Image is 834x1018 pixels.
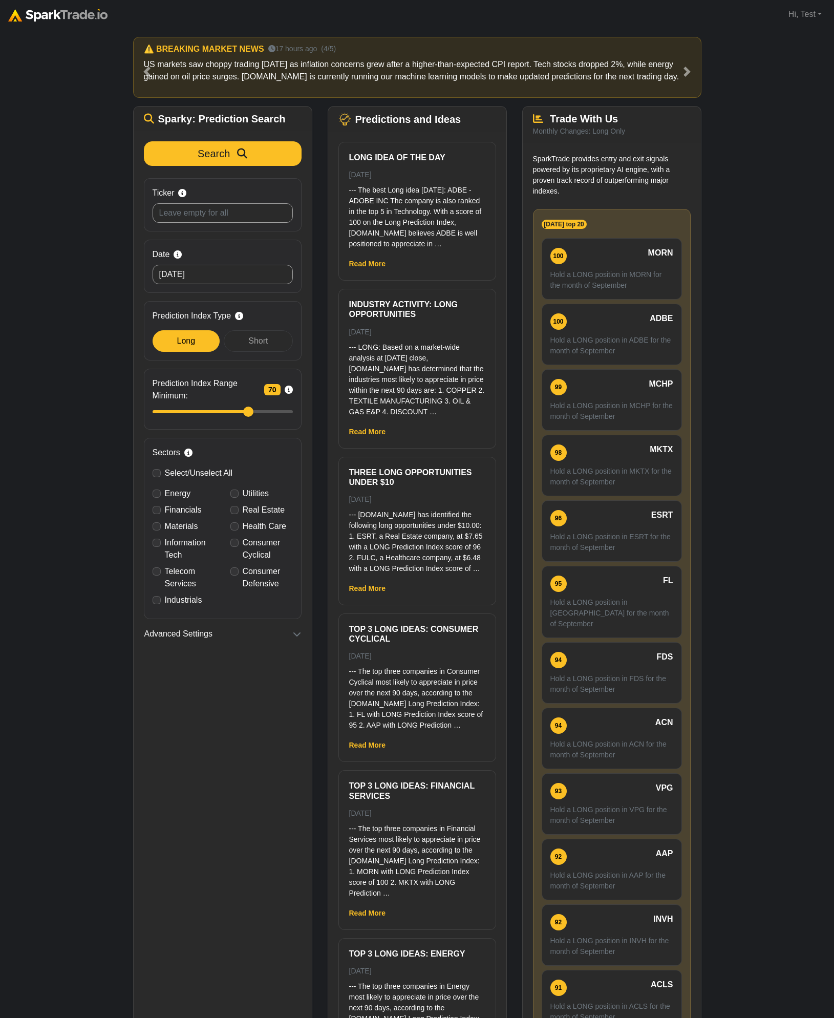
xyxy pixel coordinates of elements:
p: --- The top three companies in Financial Services most likely to appreciate in price over the nex... [349,823,485,899]
a: Hi, Test [784,4,826,25]
div: 94 [550,717,567,734]
small: [DATE] [349,967,372,975]
span: MCHP [649,378,673,390]
a: 95 FL Hold a LONG position in [GEOGRAPHIC_DATA] for the month of September [542,566,682,638]
div: Long [153,330,220,352]
a: 92 AAP Hold a LONG position in AAP for the month of September [542,839,682,900]
small: [DATE] [349,328,372,336]
span: Predictions and Ideas [355,113,461,125]
a: 98 MKTX Hold a LONG position in MKTX for the month of September [542,435,682,496]
h6: Three Long Opportunities Under $10 [349,468,485,487]
div: 92 [550,849,567,865]
span: Trade With Us [550,113,618,124]
label: Telecom Services [165,565,215,590]
h6: Top 3 Long ideas: Consumer Cyclical [349,624,485,644]
span: Long [177,336,196,345]
small: [DATE] [349,171,372,179]
label: Financials [165,504,202,516]
span: Prediction Index Type [153,310,231,322]
label: Industrials [165,594,202,606]
div: 100 [550,248,567,264]
span: Short [248,336,268,345]
p: Hold a LONG position in ESRT for the month of September [550,532,673,553]
span: 70 [264,384,281,395]
div: 91 [550,980,567,996]
a: Long Idea of the Day [DATE] --- The best Long idea [DATE]: ADBE - ADOBE INC The company is also r... [349,153,485,249]
div: 92 [550,914,567,930]
p: --- The top three companies in Consumer Cyclical most likely to appreciate in price over the next... [349,666,485,731]
span: Advanced Settings [144,628,212,640]
label: Consumer Defensive [243,565,293,590]
label: Real Estate [243,504,285,516]
a: Three Long Opportunities Under $10 [DATE] --- [DOMAIN_NAME] has identified the following long opp... [349,468,485,574]
span: Date [153,248,170,261]
span: AAP [656,847,673,860]
a: Top 3 Long ideas: Financial Services [DATE] --- The top three companies in Financial Services mos... [349,781,485,898]
span: MKTX [650,443,673,456]
p: --- [DOMAIN_NAME] has identified the following long opportunities under $10.00: 1. ESRT, a Real E... [349,510,485,574]
span: Sectors [153,447,180,459]
a: Read More [349,909,386,917]
label: Utilities [243,487,269,500]
div: 96 [550,510,567,526]
span: VPG [656,782,673,794]
span: Sparky: Prediction Search [158,113,286,125]
small: Monthly Changes: Long Only [533,127,626,135]
a: 99 MCHP Hold a LONG position in MCHP for the month of September [542,369,682,431]
p: --- The best Long idea [DATE]: ADBE - ADOBE INC The company is also ranked in the top 5 in Techno... [349,185,485,249]
span: ACLS [651,979,673,991]
small: (4/5) [321,44,336,54]
img: sparktrade.png [8,9,108,22]
p: Hold a LONG position in ADBE for the month of September [550,335,673,356]
p: Hold a LONG position in AAP for the month of September [550,870,673,892]
h6: Long Idea of the Day [349,153,485,162]
span: FL [663,575,673,587]
small: [DATE] [349,809,372,817]
label: Health Care [243,520,286,533]
span: FDS [657,651,673,663]
a: Industry Activity: Long Opportunities [DATE] --- LONG: Based on a market-wide analysis at [DATE] ... [349,300,485,417]
div: Short [224,330,292,352]
span: [DATE] top 20 [542,220,587,229]
p: Hold a LONG position in MORN for the month of September [550,269,673,291]
a: Read More [349,741,386,749]
a: 94 FDS Hold a LONG position in FDS for the month of September [542,642,682,704]
label: Consumer Cyclical [243,537,293,561]
span: Ticker [153,187,175,199]
h6: Top 3 Long ideas: Financial Services [349,781,485,800]
a: 93 VPG Hold a LONG position in VPG for the month of September [542,773,682,835]
h6: Top 3 Long ideas: Energy [349,949,485,959]
label: Information Tech [165,537,215,561]
span: Select/Unselect All [165,469,233,477]
a: Read More [349,584,386,592]
span: MORN [648,247,673,259]
div: 98 [550,444,567,461]
small: [DATE] [349,652,372,660]
div: 99 [550,379,567,395]
span: ACN [655,716,673,729]
a: 100 ADBE Hold a LONG position in ADBE for the month of September [542,304,682,365]
div: 95 [550,576,567,592]
div: 93 [550,783,567,799]
p: Hold a LONG position in VPG for the month of September [550,804,673,826]
a: 100 MORN Hold a LONG position in MORN for the month of September [542,238,682,300]
span: ADBE [650,312,673,325]
span: ESRT [651,509,673,521]
a: Top 3 Long ideas: Consumer Cyclical [DATE] --- The top three companies in Consumer Cyclical most ... [349,624,485,731]
a: 94 ACN Hold a LONG position in ACN for the month of September [542,708,682,769]
button: Advanced Settings [144,627,302,641]
h6: ⚠️ BREAKING MARKET NEWS [144,44,264,54]
p: --- LONG: Based on a market-wide analysis at [DATE] close, [DOMAIN_NAME] has determined that the ... [349,342,485,417]
a: Read More [349,428,386,436]
label: Energy [165,487,191,500]
button: Search [144,141,302,166]
p: Hold a LONG position in ACN for the month of September [550,739,673,760]
div: 94 [550,652,567,668]
a: Read More [349,260,386,268]
span: Prediction Index Range Minimum: [153,377,260,402]
span: INVH [653,913,673,925]
small: [DATE] [349,495,372,503]
small: 17 hours ago [268,44,317,54]
h6: Industry Activity: Long Opportunities [349,300,485,319]
p: Hold a LONG position in [GEOGRAPHIC_DATA] for the month of September [550,597,673,629]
